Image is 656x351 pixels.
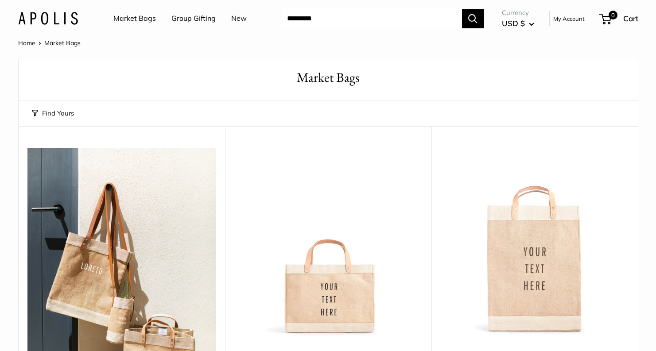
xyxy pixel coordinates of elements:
[234,148,423,337] a: Petite Market Bag in Naturaldescription_Effortless style that elevates every moment
[18,12,78,25] img: Apolis
[18,37,81,49] nav: Breadcrumb
[502,7,534,19] span: Currency
[44,39,81,47] span: Market Bags
[502,16,534,31] button: USD $
[623,14,638,23] span: Cart
[600,12,638,26] a: 0 Cart
[280,9,462,28] input: Search...
[234,148,423,337] img: Petite Market Bag in Natural
[18,39,35,47] a: Home
[553,13,585,24] a: My Account
[502,19,525,28] span: USD $
[440,148,629,337] a: Market Bag in NaturalMarket Bag in Natural
[462,9,484,28] button: Search
[113,12,156,25] a: Market Bags
[32,68,625,87] h1: Market Bags
[608,11,617,19] span: 0
[171,12,216,25] a: Group Gifting
[32,107,74,120] button: Find Yours
[231,12,247,25] a: New
[440,148,629,337] img: Market Bag in Natural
